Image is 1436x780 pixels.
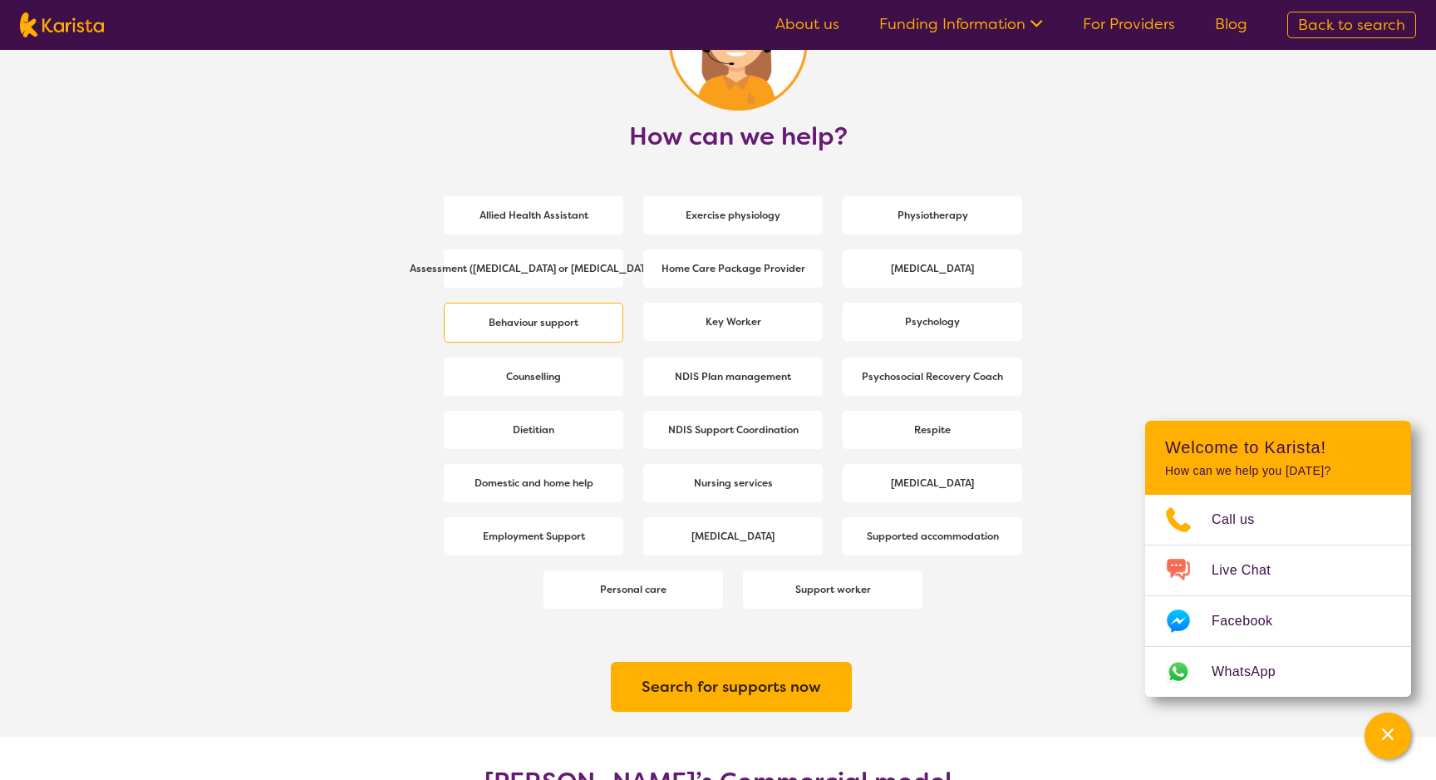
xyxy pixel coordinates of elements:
[843,517,1022,555] a: Supported accommodation
[686,209,780,222] b: Exercise physiology
[643,517,823,555] a: [MEDICAL_DATA]
[643,303,823,341] a: Key Worker
[905,315,960,328] b: Psychology
[1083,14,1175,34] a: For Providers
[1215,14,1247,34] a: Blog
[795,583,871,596] b: Support worker
[1287,12,1416,38] a: Back to search
[843,303,1022,341] a: Psychology
[643,464,823,502] a: Nursing services
[775,14,839,34] a: About us
[20,12,104,37] img: Karista logo
[642,672,821,702] a: Search for supports now
[843,358,1022,396] a: Psychosocial Recovery Coach
[611,662,852,712] button: Search for supports now
[694,476,773,490] b: Nursing services
[691,530,775,543] b: [MEDICAL_DATA]
[643,411,823,449] a: NDIS Support Coordination
[843,196,1022,234] a: Physiotherapy
[506,370,561,383] b: Counselling
[444,249,623,288] a: Assessment ([MEDICAL_DATA] or [MEDICAL_DATA])
[1165,437,1391,457] h2: Welcome to Karista!
[643,196,823,234] a: Exercise physiology
[668,423,799,437] b: NDIS Support Coordination
[1365,713,1411,759] button: Channel Menu
[513,423,554,437] b: Dietitian
[675,370,791,383] b: NDIS Plan management
[661,262,805,275] b: Home Care Package Provider
[897,209,968,222] b: Physiotherapy
[643,358,823,396] a: NDIS Plan management
[879,14,1043,34] a: Funding Information
[867,530,999,543] b: Supported accommodation
[444,196,623,234] a: Allied Health Assistant
[444,358,623,396] a: Counselling
[1145,421,1411,697] div: Channel Menu
[475,476,593,490] b: Domestic and home help
[543,570,723,609] a: Personal care
[483,530,585,543] b: Employment Support
[479,209,588,222] b: Allied Health Assistant
[419,121,1057,151] h2: How can we help?
[1212,558,1291,583] span: Live Chat
[862,370,1003,383] b: Psychosocial Recovery Coach
[600,583,666,596] b: Personal care
[1212,659,1296,684] span: WhatsApp
[891,262,974,275] b: [MEDICAL_DATA]
[1212,609,1292,634] span: Facebook
[843,464,1022,502] a: [MEDICAL_DATA]
[843,411,1022,449] a: Respite
[843,249,1022,288] a: [MEDICAL_DATA]
[1212,507,1275,532] span: Call us
[1145,647,1411,697] a: Web link opens in a new tab.
[643,249,823,288] a: Home Care Package Provider
[489,316,578,329] b: Behaviour support
[444,464,623,502] a: Domestic and home help
[1145,495,1411,697] ul: Choose channel
[1165,464,1391,478] p: How can we help you [DATE]?
[1298,15,1405,35] span: Back to search
[444,303,623,343] a: Behaviour support
[444,411,623,449] a: Dietitian
[706,315,761,328] b: Key Worker
[914,423,951,437] b: Respite
[444,517,623,555] a: Employment Support
[891,476,974,490] b: [MEDICAL_DATA]
[743,570,922,609] a: Support worker
[410,262,657,275] b: Assessment ([MEDICAL_DATA] or [MEDICAL_DATA])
